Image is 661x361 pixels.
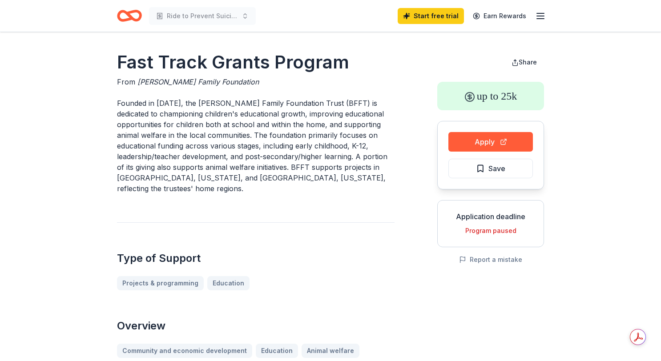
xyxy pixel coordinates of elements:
h2: Type of Support [117,251,395,265]
a: Education [207,276,250,290]
span: Ride to Prevent Suicide [167,11,238,21]
div: Application deadline [445,211,536,222]
a: Projects & programming [117,276,204,290]
span: Save [488,163,505,174]
a: Earn Rewards [468,8,532,24]
h1: Fast Track Grants Program [117,50,395,75]
a: Home [117,5,142,26]
div: From [117,76,395,87]
button: Report a mistake [459,254,522,265]
a: Start free trial [398,8,464,24]
button: Ride to Prevent Suicide [149,7,256,25]
button: Share [504,53,544,71]
button: Apply [448,132,533,152]
div: up to 25k [437,82,544,110]
h2: Overview [117,319,395,333]
div: Program paused [445,225,536,236]
button: Save [448,159,533,178]
span: Share [519,58,537,66]
p: Founded in [DATE], the [PERSON_NAME] Family Foundation Trust (BFFT) is dedicated to championing c... [117,98,395,194]
span: [PERSON_NAME] Family Foundation [137,77,259,86]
